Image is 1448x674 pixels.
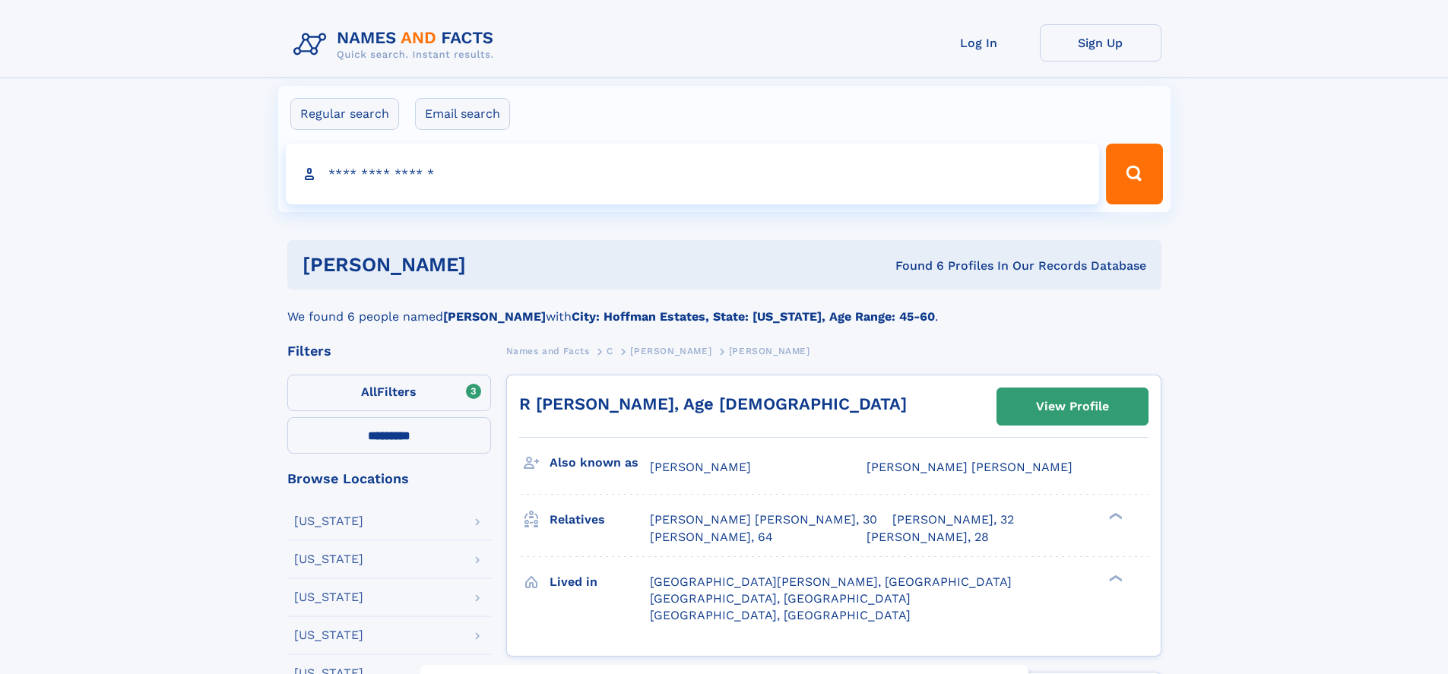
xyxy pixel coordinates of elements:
[630,341,711,360] a: [PERSON_NAME]
[650,460,751,474] span: [PERSON_NAME]
[1106,144,1162,204] button: Search Button
[294,629,363,641] div: [US_STATE]
[997,388,1148,425] a: View Profile
[650,511,877,528] a: [PERSON_NAME] [PERSON_NAME], 30
[650,529,773,546] a: [PERSON_NAME], 64
[294,591,363,603] div: [US_STATE]
[918,24,1040,62] a: Log In
[650,591,911,606] span: [GEOGRAPHIC_DATA], [GEOGRAPHIC_DATA]
[892,511,1014,528] a: [PERSON_NAME], 32
[650,574,1012,589] span: [GEOGRAPHIC_DATA][PERSON_NAME], [GEOGRAPHIC_DATA]
[294,515,363,527] div: [US_STATE]
[443,309,546,324] b: [PERSON_NAME]
[550,507,650,533] h3: Relatives
[572,309,935,324] b: City: Hoffman Estates, State: [US_STATE], Age Range: 45-60
[519,394,907,413] a: R [PERSON_NAME], Age [DEMOGRAPHIC_DATA]
[1036,389,1109,424] div: View Profile
[680,258,1146,274] div: Found 6 Profiles In Our Records Database
[1040,24,1161,62] a: Sign Up
[630,346,711,356] span: [PERSON_NAME]
[361,384,377,399] span: All
[729,346,810,356] span: [PERSON_NAME]
[867,529,989,546] a: [PERSON_NAME], 28
[1105,573,1123,583] div: ❯
[290,98,399,130] label: Regular search
[607,346,613,356] span: C
[287,472,491,486] div: Browse Locations
[287,290,1161,326] div: We found 6 people named with .
[415,98,510,130] label: Email search
[303,255,681,274] h1: [PERSON_NAME]
[287,344,491,358] div: Filters
[287,24,506,65] img: Logo Names and Facts
[650,608,911,622] span: [GEOGRAPHIC_DATA], [GEOGRAPHIC_DATA]
[867,460,1073,474] span: [PERSON_NAME] [PERSON_NAME]
[550,569,650,595] h3: Lived in
[550,450,650,476] h3: Also known as
[294,553,363,565] div: [US_STATE]
[506,341,590,360] a: Names and Facts
[286,144,1100,204] input: search input
[607,341,613,360] a: C
[1105,511,1123,521] div: ❯
[287,375,491,411] label: Filters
